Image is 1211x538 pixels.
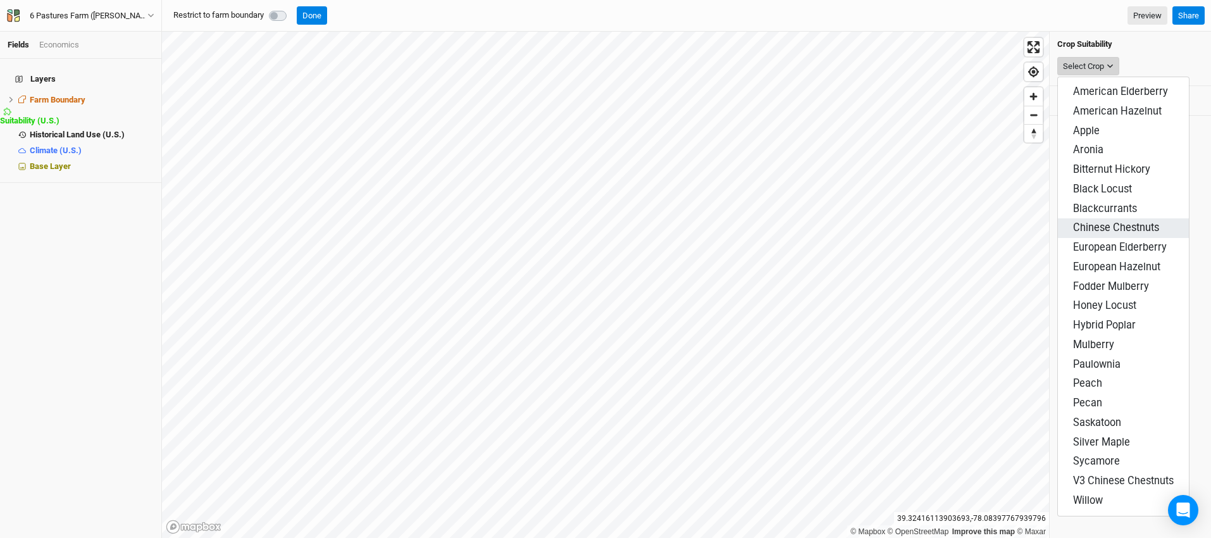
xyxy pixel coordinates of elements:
[30,9,147,22] div: 6 Pastures Farm ([PERSON_NAME])
[850,527,885,536] a: Mapbox
[1172,6,1205,25] button: Share
[39,39,79,51] div: Economics
[30,9,147,22] div: 6 Pastures Farm (Paul)
[1073,358,1121,370] span: Paulownia
[173,9,264,21] label: Restrict to farm boundary
[1073,105,1162,117] span: American Hazelnut
[8,66,154,92] h4: Layers
[30,95,154,105] div: Farm Boundary
[1073,280,1149,292] span: Fodder Mulberry
[1073,436,1130,448] span: Silver Maple
[1073,397,1102,409] span: Pecan
[1073,85,1168,97] span: American Elderberry
[1024,38,1043,56] button: Enter fullscreen
[30,130,154,140] div: Historical Land Use (U.S.)
[1073,339,1114,351] span: Mulberry
[1073,455,1120,467] span: Sycamore
[1073,261,1160,273] span: European Hazelnut
[1017,527,1046,536] a: Maxar
[30,161,154,172] div: Base Layer
[1168,495,1198,525] div: Open Intercom Messenger
[1073,377,1102,389] span: Peach
[1024,87,1043,106] button: Zoom in
[1073,416,1121,429] span: Saskatoon
[1073,125,1100,137] span: Apple
[166,520,221,534] a: Mapbox logo
[162,32,1049,538] canvas: Map
[30,146,82,155] span: Climate (U.S.)
[1073,475,1174,487] span: V3 Chinese Chestnuts
[30,95,85,104] span: Farm Boundary
[1073,163,1150,175] span: Bitternut Hickory
[297,6,327,25] button: Done
[1073,144,1103,156] span: Aronia
[1024,63,1043,81] button: Find my location
[1073,241,1167,253] span: European Elderberry
[8,40,29,49] a: Fields
[1073,203,1137,215] span: Blackcurrants
[1024,106,1043,124] button: Zoom out
[894,512,1049,525] div: 39.32416113903693 , -78.08397767939796
[30,146,154,156] div: Climate (U.S.)
[1057,39,1203,49] h4: Crop Suitability
[1073,494,1103,506] span: Willow
[1073,183,1132,195] span: Black Locust
[6,9,155,23] button: 6 Pastures Farm ([PERSON_NAME])
[30,130,125,139] span: Historical Land Use (U.S.)
[1057,57,1119,76] button: Select Crop
[1127,6,1167,25] a: Preview
[1024,124,1043,142] button: Reset bearing to north
[1073,299,1136,311] span: Honey Locust
[952,527,1015,536] a: Improve this map
[1073,319,1136,331] span: Hybrid Poplar
[1073,222,1159,234] span: Chinese Chestnuts
[30,161,71,171] span: Base Layer
[888,527,949,536] a: OpenStreetMap
[1063,60,1104,73] div: Select Crop
[1024,125,1043,142] span: Reset bearing to north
